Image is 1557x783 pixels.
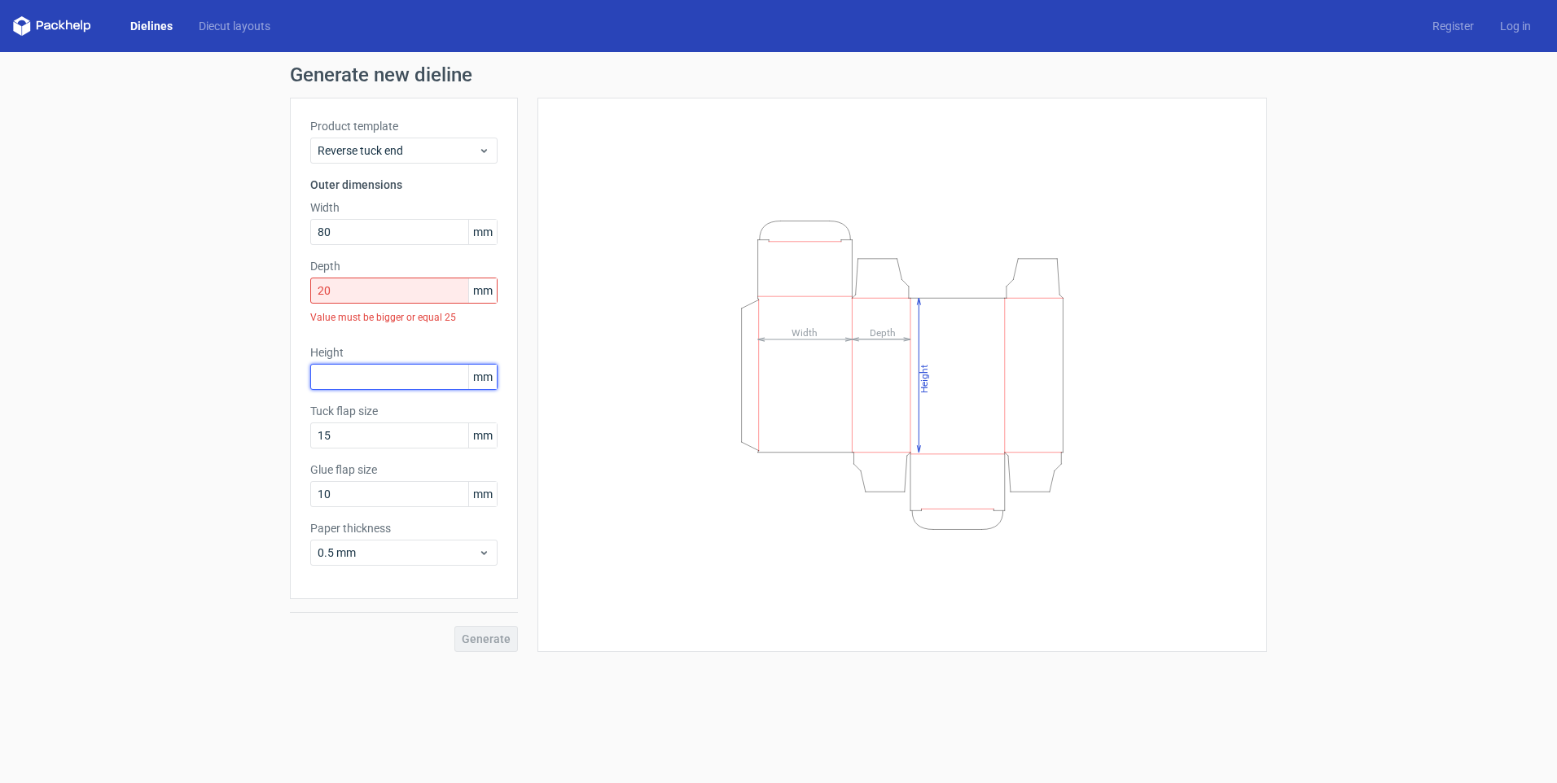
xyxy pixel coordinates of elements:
[468,482,497,506] span: mm
[310,520,498,536] label: Paper thickness
[1487,18,1544,34] a: Log in
[310,461,498,478] label: Glue flap size
[792,326,818,338] tspan: Width
[290,65,1267,85] h1: Generate new dieline
[310,258,498,274] label: Depth
[310,304,498,331] div: Value must be bigger or equal 25
[870,326,896,338] tspan: Depth
[310,199,498,216] label: Width
[468,278,497,303] span: mm
[468,423,497,448] span: mm
[468,220,497,244] span: mm
[310,344,498,361] label: Height
[310,403,498,419] label: Tuck flap size
[919,364,930,392] tspan: Height
[318,142,478,159] span: Reverse tuck end
[468,365,497,389] span: mm
[1419,18,1487,34] a: Register
[310,177,498,193] h3: Outer dimensions
[310,118,498,134] label: Product template
[318,545,478,561] span: 0.5 mm
[117,18,186,34] a: Dielines
[186,18,283,34] a: Diecut layouts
